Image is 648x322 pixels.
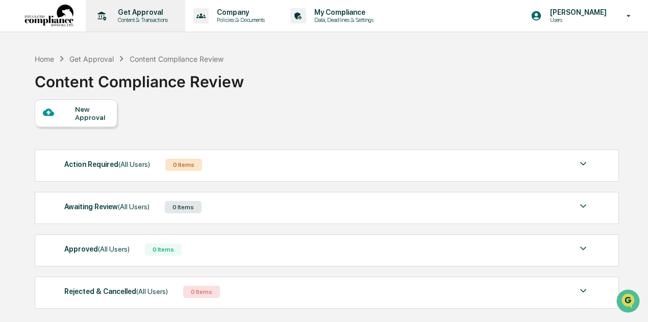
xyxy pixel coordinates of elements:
div: Awaiting Review [64,200,149,213]
span: Preclearance [20,128,66,138]
span: (All Users) [98,245,130,253]
div: Rejected & Cancelled [64,285,168,298]
span: Attestations [84,128,127,138]
div: 0 Items [145,243,182,256]
div: Get Approval [69,55,114,63]
div: 🗄️ [74,129,82,137]
div: Action Required [64,158,150,171]
span: (All Users) [136,287,168,295]
div: 0 Items [165,201,202,213]
a: 🖐️Preclearance [6,124,70,142]
p: Content & Transactions [110,16,173,23]
div: Content Compliance Review [35,64,244,91]
p: How can we help? [10,21,186,37]
p: [PERSON_NAME] [542,8,612,16]
div: Home [35,55,54,63]
span: Data Lookup [20,147,64,158]
img: caret [577,158,589,170]
p: Data, Deadlines & Settings [306,16,379,23]
p: Get Approval [110,8,173,16]
a: 🔎Data Lookup [6,143,68,162]
div: We're available if you need us! [35,88,129,96]
span: (All Users) [118,203,149,211]
button: Start new chat [173,81,186,93]
p: Policies & Documents [209,16,270,23]
img: caret [577,285,589,297]
div: Start new chat [35,78,167,88]
div: Approved [64,242,130,256]
img: logo [24,5,73,28]
div: New Approval [75,105,109,121]
img: 1746055101610-c473b297-6a78-478c-a979-82029cc54cd1 [10,78,29,96]
p: Company [209,8,270,16]
div: 0 Items [183,286,220,298]
div: 0 Items [165,159,202,171]
div: 🖐️ [10,129,18,137]
span: Pylon [102,172,123,180]
div: Content Compliance Review [130,55,223,63]
a: 🗄️Attestations [70,124,131,142]
p: My Compliance [306,8,379,16]
img: caret [577,200,589,212]
a: Powered byPylon [72,172,123,180]
span: (All Users) [118,160,150,168]
div: 🔎 [10,148,18,157]
iframe: Open customer support [615,288,643,316]
img: caret [577,242,589,255]
p: Users [542,16,612,23]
